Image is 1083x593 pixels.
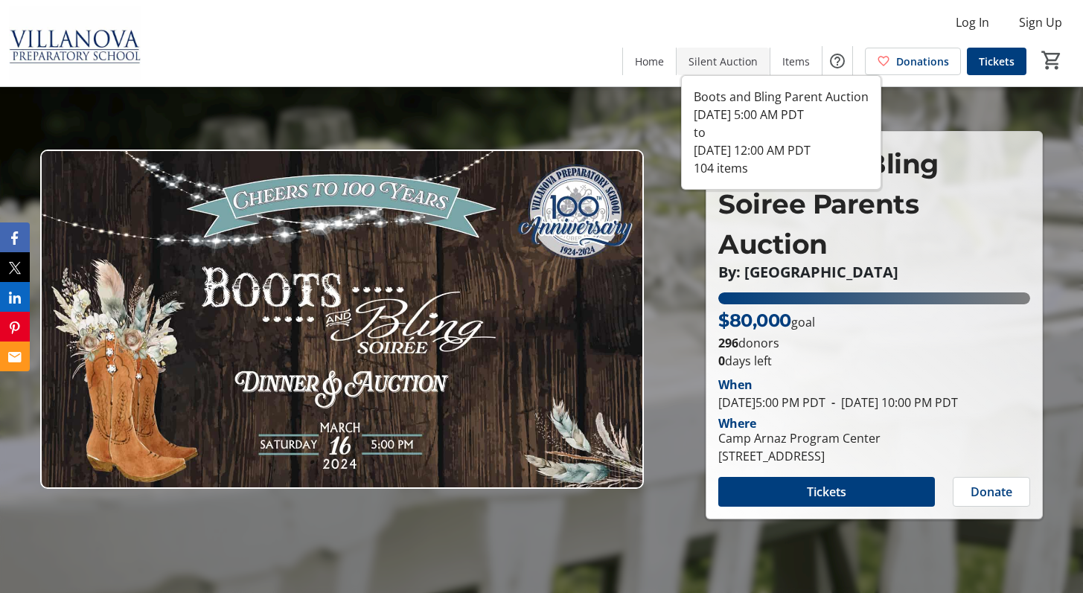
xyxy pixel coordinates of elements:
[694,124,869,141] div: to
[944,10,1001,34] button: Log In
[807,483,846,501] span: Tickets
[718,417,756,429] div: Where
[825,394,841,411] span: -
[967,48,1026,75] a: Tickets
[718,335,738,351] b: 296
[718,429,881,447] div: Camp Arnaz Program Center
[822,46,852,76] button: Help
[694,141,869,159] div: [DATE] 12:00 AM PDT
[718,334,1030,352] p: donors
[896,54,949,69] span: Donations
[694,106,869,124] div: [DATE] 5:00 AM PDT
[825,394,958,411] span: [DATE] 10:00 PM PDT
[9,6,141,80] img: Villanova Preparatory School's Logo
[718,307,815,334] p: goal
[718,353,725,369] span: 0
[979,54,1015,69] span: Tickets
[689,54,758,69] span: Silent Auction
[718,376,753,394] div: When
[953,477,1030,507] button: Donate
[677,48,770,75] a: Silent Auction
[635,54,664,69] span: Home
[718,477,935,507] button: Tickets
[718,352,1030,370] p: days left
[718,264,1030,281] p: By: [GEOGRAPHIC_DATA]
[623,48,676,75] a: Home
[718,292,1030,304] div: 100% of fundraising goal reached
[782,54,810,69] span: Items
[718,447,881,465] div: [STREET_ADDRESS]
[694,159,869,177] div: 104 items
[718,394,825,411] span: [DATE] 5:00 PM PDT
[40,150,644,489] img: Campaign CTA Media Photo
[694,88,869,106] div: Boots and Bling Parent Auction
[770,48,822,75] a: Items
[1019,13,1062,31] span: Sign Up
[956,13,989,31] span: Log In
[1038,47,1065,74] button: Cart
[718,310,791,331] span: $80,000
[971,483,1012,501] span: Donate
[718,147,939,260] span: Boots and Bling Soiree Parents Auction
[865,48,961,75] a: Donations
[1007,10,1074,34] button: Sign Up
